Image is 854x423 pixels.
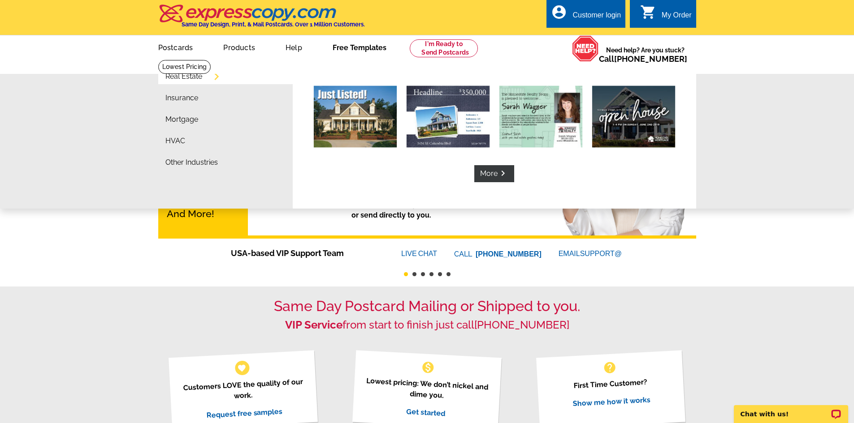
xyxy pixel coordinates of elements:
[640,4,656,20] i: shopping_cart
[158,319,696,332] h2: from start to finish just call
[401,248,418,259] font: LIVE
[285,318,342,331] strong: VIP Service
[318,36,401,57] a: Free Templates
[614,54,687,64] a: [PHONE_NUMBER]
[476,250,542,258] a: [PHONE_NUMBER]
[271,36,316,57] a: Help
[728,395,854,423] iframe: LiveChat chat widget
[231,247,374,259] span: USA-based VIP Support Team
[559,250,623,257] a: EMAILSUPPORT@
[165,137,185,145] a: HVAC
[165,94,198,102] a: Insurance
[412,272,416,276] button: 2 of 6
[421,360,435,375] span: monetization_on
[572,35,599,62] img: help
[547,375,674,393] p: First Time Customer?
[364,375,490,403] p: Lowest pricing: We don’t nickel and dime you.
[599,54,687,64] span: Call
[165,159,218,166] a: Other Industries
[144,36,208,57] a: Postcards
[404,272,408,276] button: 1 of 6
[592,86,675,148] img: Open house
[406,407,446,418] a: Get started
[158,298,696,315] h1: Same Day Postcard Mailing or Shipped to you.
[313,86,396,148] img: Just listed
[209,36,269,57] a: Products
[438,272,442,276] button: 5 of 6
[454,249,473,260] font: CALL
[603,360,617,375] span: help
[237,363,247,372] span: favorite
[206,407,283,419] a: Request free samples
[165,73,202,80] a: Real Estate
[165,116,198,123] a: Mortgage
[474,165,514,182] a: Morekeyboard_arrow_right
[551,10,621,21] a: account_circle Customer login
[662,11,692,24] div: My Order
[158,11,365,28] a: Same Day Design, Print, & Mail Postcards. Over 1 Million Customers.
[180,376,307,404] p: Customers LOVE the quality of our work.
[499,86,582,148] img: Market report
[599,46,692,64] span: Need help? Are you stuck?
[401,250,437,257] a: LIVECHAT
[572,11,621,24] div: Customer login
[474,318,569,331] a: [PHONE_NUMBER]
[580,248,623,259] font: SUPPORT@
[429,272,434,276] button: 4 of 6
[182,21,365,28] h4: Same Day Design, Print, & Mail Postcards. Over 1 Million Customers.
[279,199,503,221] p: Postcards mailed to your list or send directly to you.
[572,395,650,408] a: Show me how it works
[551,4,567,20] i: account_circle
[640,10,692,21] a: shopping_cart My Order
[406,86,489,148] img: Just sold
[421,272,425,276] button: 3 of 6
[447,272,451,276] button: 6 of 6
